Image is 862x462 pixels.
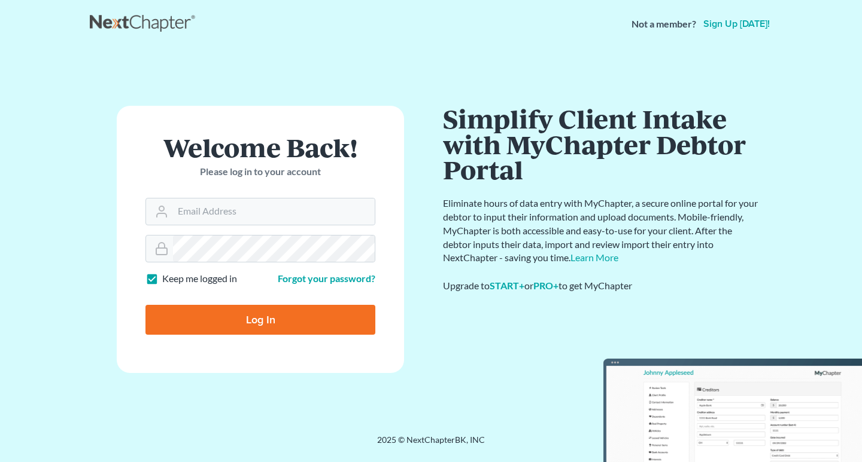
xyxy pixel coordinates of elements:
input: Log In [145,305,375,335]
a: Sign up [DATE]! [701,19,772,29]
strong: Not a member? [632,17,696,31]
div: 2025 © NextChapterBK, INC [90,434,772,455]
p: Eliminate hours of data entry with MyChapter, a secure online portal for your debtor to input the... [443,197,760,265]
h1: Simplify Client Intake with MyChapter Debtor Portal [443,106,760,182]
a: Forgot your password? [278,273,375,284]
h1: Welcome Back! [145,134,375,160]
input: Email Address [173,198,375,225]
label: Keep me logged in [162,272,237,286]
div: Upgrade to or to get MyChapter [443,279,760,293]
a: START+ [490,280,524,291]
a: Learn More [570,252,618,263]
p: Please log in to your account [145,165,375,179]
a: PRO+ [533,280,559,291]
